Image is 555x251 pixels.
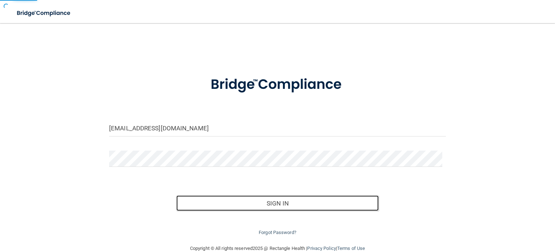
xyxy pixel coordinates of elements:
img: bridge_compliance_login_screen.278c3ca4.svg [11,6,77,21]
button: Sign In [176,195,378,211]
a: Forgot Password? [259,230,296,235]
a: Terms of Use [337,246,365,251]
input: Email [109,120,446,137]
a: Privacy Policy [307,246,336,251]
img: bridge_compliance_login_screen.278c3ca4.svg [196,66,359,103]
